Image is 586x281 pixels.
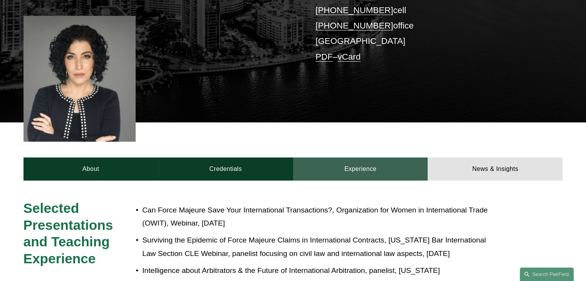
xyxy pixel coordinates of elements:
a: [PHONE_NUMBER] [316,5,393,15]
a: About [24,157,158,181]
span: Selected Presentations and Teaching Experience [24,201,117,266]
a: PDF [316,52,333,62]
a: Credentials [158,157,293,181]
a: Experience [293,157,428,181]
a: News & Insights [428,157,562,181]
a: Search this site [520,268,574,281]
a: vCard [337,52,361,62]
p: Can Force Majeure Save Your International Transactions?, Organization for Women in International ... [142,204,495,230]
a: [PHONE_NUMBER] [316,21,393,30]
p: Surviving the Epidemic of Force Majeure Claims in International Contracts, [US_STATE] Bar Interna... [142,234,495,260]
